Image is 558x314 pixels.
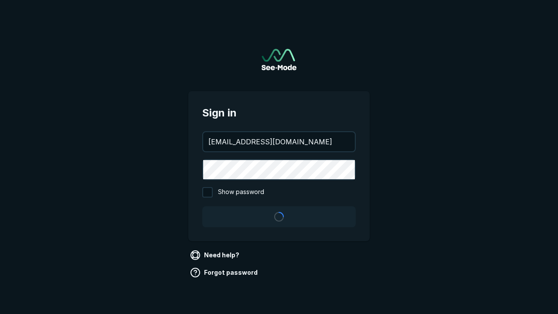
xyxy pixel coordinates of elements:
span: Show password [218,187,264,198]
a: Need help? [188,248,243,262]
a: Go to sign in [262,49,296,70]
span: Sign in [202,105,356,121]
img: See-Mode Logo [262,49,296,70]
a: Forgot password [188,266,261,280]
input: your@email.com [203,132,355,151]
